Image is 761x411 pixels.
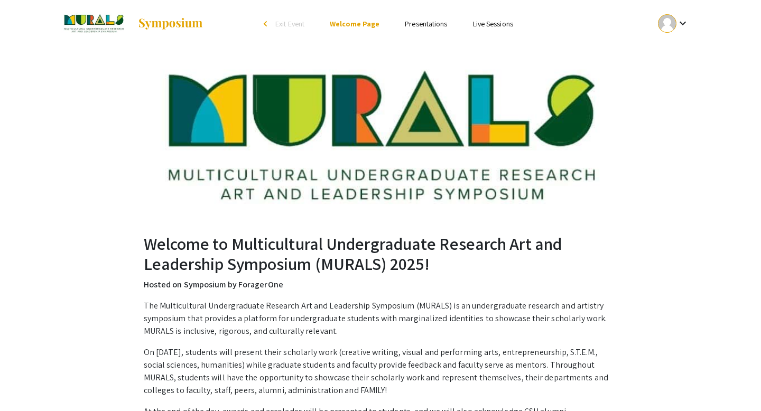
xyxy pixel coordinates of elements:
[473,19,513,29] a: Live Sessions
[405,19,447,29] a: Presentations
[275,19,304,29] span: Exit Event
[61,11,127,37] img: Multicultural Undergraduate Research Art and Leadership Symposium (MURALS) 2025
[144,278,618,291] p: Hosted on Symposium by ForagerOne
[137,17,203,30] img: Symposium by ForagerOne
[8,363,45,403] iframe: Chat
[61,11,203,37] a: Multicultural Undergraduate Research Art and Leadership Symposium (MURALS) 2025
[144,233,618,274] h2: Welcome to Multicultural Undergraduate Research Art and Leadership Symposium (MURALS) 2025!
[144,300,618,338] p: The Multicultural Undergraduate Research Art and Leadership Symposium (MURALS) is an undergraduat...
[647,12,700,35] button: Expand account dropdown
[143,52,618,225] img: Multicultural Undergraduate Research Art and Leadership Symposium (MURALS) 2025
[144,346,618,397] p: On [DATE], students will present their scholarly work (creative writing, visual and performing ar...
[264,21,270,27] div: arrow_back_ios
[330,19,379,29] a: Welcome Page
[676,17,689,30] mat-icon: Expand account dropdown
